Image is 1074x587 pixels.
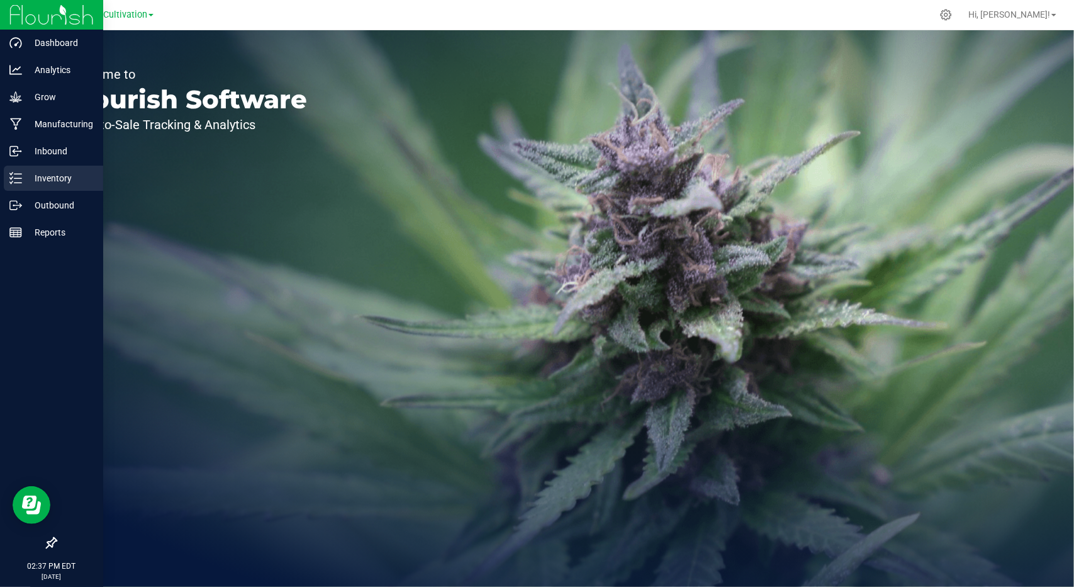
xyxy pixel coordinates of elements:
[22,62,98,77] p: Analytics
[9,226,22,239] inline-svg: Reports
[22,225,98,240] p: Reports
[68,118,307,131] p: Seed-to-Sale Tracking & Analytics
[968,9,1050,20] span: Hi, [PERSON_NAME]!
[68,68,307,81] p: Welcome to
[22,35,98,50] p: Dashboard
[103,9,147,20] span: Cultivation
[9,145,22,157] inline-svg: Inbound
[22,117,98,132] p: Manufacturing
[9,91,22,103] inline-svg: Grow
[938,9,954,21] div: Manage settings
[68,87,307,112] p: Flourish Software
[9,64,22,76] inline-svg: Analytics
[13,486,50,524] iframe: Resource center
[22,144,98,159] p: Inbound
[9,37,22,49] inline-svg: Dashboard
[9,118,22,130] inline-svg: Manufacturing
[22,89,98,105] p: Grow
[9,172,22,185] inline-svg: Inventory
[22,171,98,186] p: Inventory
[22,198,98,213] p: Outbound
[6,572,98,581] p: [DATE]
[9,199,22,212] inline-svg: Outbound
[6,561,98,572] p: 02:37 PM EDT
